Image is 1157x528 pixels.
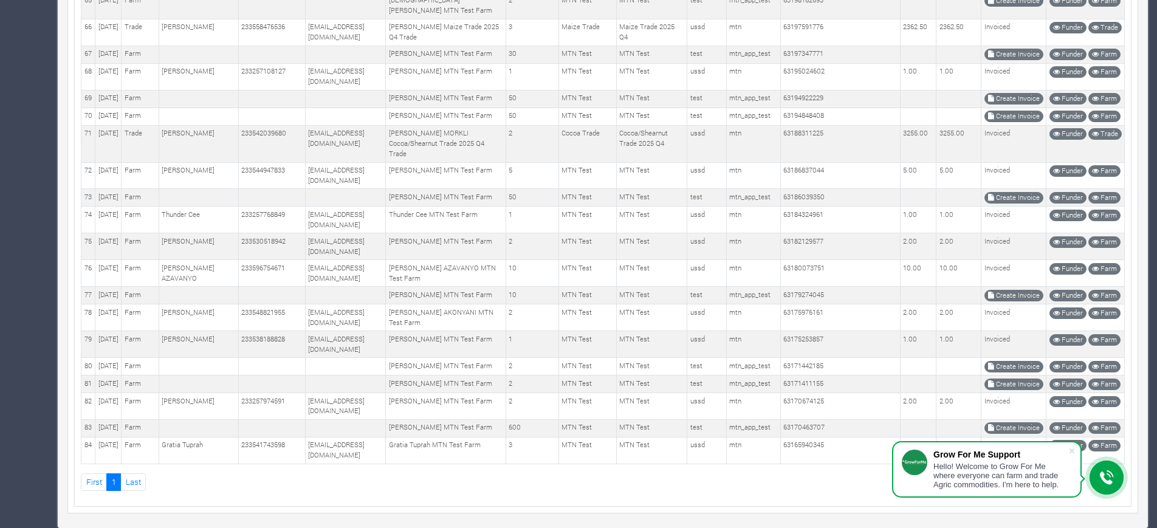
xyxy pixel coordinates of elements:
[238,19,305,46] td: 233558476536
[95,287,122,304] td: [DATE]
[687,19,727,46] td: ussd
[616,90,687,108] td: MTN Test
[726,260,780,287] td: mtn
[122,287,159,304] td: Farm
[386,125,506,162] td: [PERSON_NAME] MORKLI Cocoa/Shearnut Trade 2025 Q4 Trade
[506,375,558,393] td: 2
[900,331,936,358] td: 1.00
[506,233,558,260] td: 2
[616,189,687,207] td: MTN Test
[95,108,122,125] td: [DATE]
[687,46,727,63] td: test
[159,331,238,358] td: [PERSON_NAME]
[687,233,727,260] td: ussd
[936,63,981,90] td: 1.00
[506,189,558,207] td: 50
[558,108,616,125] td: MTN Test
[558,233,616,260] td: MTN Test
[616,207,687,233] td: MTN Test
[386,233,506,260] td: [PERSON_NAME] MTN Test Farm
[81,419,95,437] td: 83
[687,393,727,420] td: ussd
[1088,111,1121,122] a: Farm
[558,393,616,420] td: MTN Test
[1049,307,1087,319] a: Funder
[900,19,936,46] td: 2362.50
[122,46,159,63] td: Farm
[780,90,900,108] td: 63194922229
[984,379,1043,390] a: Create Invoice
[1088,66,1121,78] a: Farm
[780,375,900,393] td: 63171411155
[780,125,900,162] td: 63188311225
[1049,93,1087,105] a: Funder
[726,304,780,331] td: mtn
[1049,263,1087,275] a: Funder
[95,162,122,189] td: [DATE]
[981,207,1046,233] td: Invoiced
[305,233,385,260] td: [EMAIL_ADDRESS][DOMAIN_NAME]
[558,304,616,331] td: MTN Test
[1049,334,1087,346] a: Funder
[984,361,1043,372] a: Create Invoice
[1049,379,1087,390] a: Funder
[81,331,95,358] td: 79
[1088,128,1122,140] a: Trade
[936,260,981,287] td: 10.00
[120,473,146,491] a: Last
[122,233,159,260] td: Farm
[386,46,506,63] td: [PERSON_NAME] MTN Test Farm
[558,90,616,108] td: MTN Test
[95,19,122,46] td: [DATE]
[386,287,506,304] td: [PERSON_NAME] MTN Test Farm
[726,287,780,304] td: mtn_app_test
[95,419,122,437] td: [DATE]
[933,450,1068,459] div: Grow For Me Support
[936,19,981,46] td: 2362.50
[386,90,506,108] td: [PERSON_NAME] MTN Test Farm
[1049,440,1087,451] a: Funder
[81,287,95,304] td: 77
[305,331,385,358] td: [EMAIL_ADDRESS][DOMAIN_NAME]
[81,46,95,63] td: 67
[122,419,159,437] td: Farm
[95,375,122,393] td: [DATE]
[780,19,900,46] td: 63197591776
[95,331,122,358] td: [DATE]
[81,19,95,46] td: 66
[1088,396,1121,408] a: Farm
[386,19,506,46] td: [PERSON_NAME] Maize Trade 2025 Q4 Trade
[981,162,1046,189] td: Invoiced
[386,358,506,375] td: [PERSON_NAME] MTN Test Farm
[506,19,558,46] td: 3
[95,90,122,108] td: [DATE]
[1088,93,1121,105] a: Farm
[936,393,981,420] td: 2.00
[122,304,159,331] td: Farm
[780,162,900,189] td: 63186837044
[984,111,1043,122] a: Create Invoice
[506,207,558,233] td: 1
[984,192,1043,204] a: Create Invoice
[1049,236,1087,248] a: Funder
[981,393,1046,420] td: Invoiced
[616,304,687,331] td: MTN Test
[305,304,385,331] td: [EMAIL_ADDRESS][DOMAIN_NAME]
[386,108,506,125] td: [PERSON_NAME] MTN Test Farm
[900,162,936,189] td: 5.00
[386,375,506,393] td: [PERSON_NAME] MTN Test Farm
[726,46,780,63] td: mtn_app_test
[726,162,780,189] td: mtn
[122,90,159,108] td: Farm
[558,375,616,393] td: MTN Test
[687,260,727,287] td: ussd
[981,304,1046,331] td: Invoiced
[687,63,727,90] td: ussd
[780,260,900,287] td: 63180073751
[1049,422,1087,434] a: Funder
[936,304,981,331] td: 2.00
[780,233,900,260] td: 63182129577
[726,63,780,90] td: mtn
[95,393,122,420] td: [DATE]
[506,125,558,162] td: 2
